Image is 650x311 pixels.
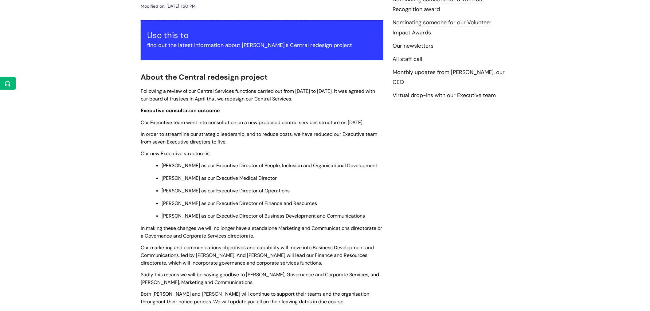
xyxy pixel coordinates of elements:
span: In order to streamline our strategic leadership, and to reduce costs, we have reduced our Executi... [141,131,377,145]
span: Sadly this means we will be saying goodbye to [PERSON_NAME], Governance and Corporate Services, a... [141,271,379,285]
span: Our new Executive structure is: [141,150,210,157]
span: [PERSON_NAME] as our Executive Director of Operations [162,187,290,194]
span: [PERSON_NAME] as our Executive Medical Director [162,175,277,181]
a: All staff call [393,55,422,63]
span: [PERSON_NAME] as our Executive Director of Finance and Resources [162,200,317,207]
a: Virtual drop-ins with our Executive team [393,92,496,100]
span: In making these changes we will no longer have a standalone Marketing and Communications director... [141,225,382,239]
span: [PERSON_NAME] as our Executive Director of People, Inclusion and Organisational Development [162,162,377,169]
span: Our Executive team went into consultation on a new proposed central services structure on [DATE]. [141,119,363,126]
span: About the Central redesign project [141,72,268,82]
a: Nominating someone for our Volunteer Impact Awards [393,19,492,37]
div: Modified on: [DATE] 1:50 PM [141,2,196,10]
a: Monthly updates from [PERSON_NAME], our CEO [393,69,505,86]
span: Our marketing and communications objectives and capability will move into Business Development an... [141,244,374,266]
span: Executive consultation outcome [141,107,220,114]
span: Following a review of our Central Services functions carried out from [DATE] to [DATE], it was ag... [141,88,375,102]
p: find out the latest information about [PERSON_NAME]'s Central redesign project [147,40,377,50]
span: Both [PERSON_NAME] and [PERSON_NAME] will continue to support their teams and the organisation th... [141,291,369,305]
a: Our newsletters [393,42,433,50]
h3: Use this to [147,30,377,40]
span: [PERSON_NAME] as our Executive Director of Business Development and Communications [162,213,365,219]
